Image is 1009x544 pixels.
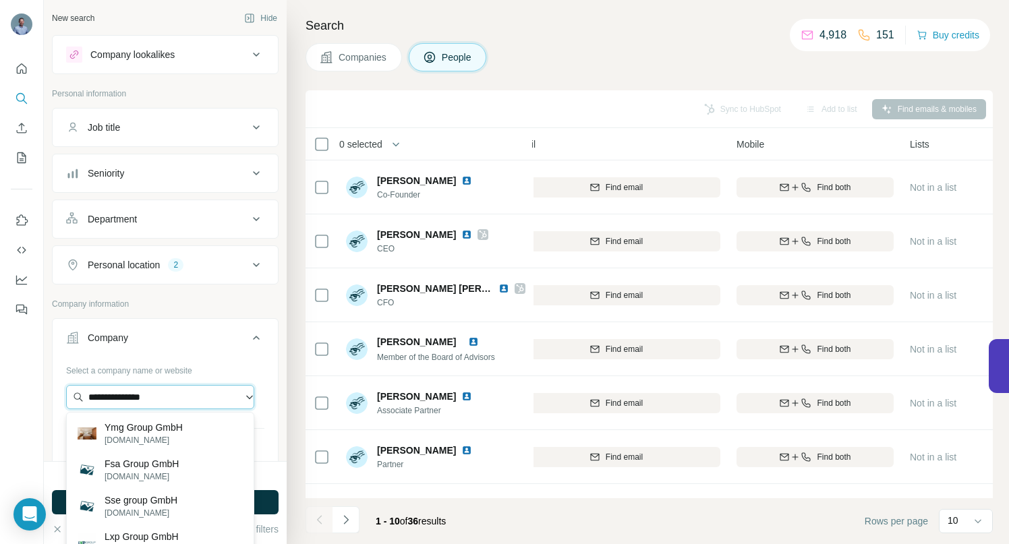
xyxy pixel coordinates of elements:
[737,393,894,413] button: Find both
[90,48,175,61] div: Company lookalikes
[53,111,278,144] button: Job title
[400,516,408,526] span: of
[737,231,894,251] button: Find both
[377,228,456,241] span: [PERSON_NAME]
[377,336,456,347] span: [PERSON_NAME]
[461,445,472,456] img: LinkedIn logo
[346,177,368,198] img: Avatar
[53,38,278,71] button: Company lookalikes
[53,157,278,189] button: Seniority
[11,13,32,35] img: Avatar
[53,203,278,235] button: Department
[512,231,720,251] button: Find email
[52,12,94,24] div: New search
[606,235,643,247] span: Find email
[910,182,956,193] span: Not in a list
[442,51,473,64] span: People
[11,146,32,170] button: My lists
[78,427,96,440] img: Ymg Group GmbH
[346,338,368,360] img: Avatar
[606,397,643,409] span: Find email
[461,229,472,240] img: LinkedIn logo
[737,339,894,359] button: Find both
[11,208,32,233] button: Use Surfe on LinkedIn
[498,283,509,294] img: LinkedIn logo
[339,51,388,64] span: Companies
[53,322,278,359] button: Company
[333,506,359,533] button: Navigate to next page
[606,181,643,193] span: Find email
[948,514,958,527] p: 10
[910,290,956,301] span: Not in a list
[377,297,525,309] span: CFO
[408,516,419,526] span: 36
[105,507,177,519] p: [DOMAIN_NAME]
[377,189,488,201] span: Co-Founder
[105,421,183,434] p: Ymg Group GmbH
[461,175,472,186] img: LinkedIn logo
[105,434,183,446] p: [DOMAIN_NAME]
[737,177,894,198] button: Find both
[512,177,720,198] button: Find email
[376,516,446,526] span: results
[105,493,177,507] p: Sse group GmbH
[817,397,851,409] span: Find both
[11,57,32,81] button: Quick start
[306,16,993,35] h4: Search
[105,530,179,543] p: Lxp Group GmbH
[910,138,929,151] span: Lists
[105,471,179,483] p: [DOMAIN_NAME]
[377,283,538,294] span: [PERSON_NAME] [PERSON_NAME]
[346,231,368,252] img: Avatar
[377,243,488,255] span: CEO
[11,116,32,140] button: Enrich CSV
[512,339,720,359] button: Find email
[377,390,456,403] span: [PERSON_NAME]
[52,522,90,536] button: Clear
[737,138,764,151] span: Mobile
[865,514,928,528] span: Rows per page
[606,451,643,463] span: Find email
[346,446,368,468] img: Avatar
[52,490,279,514] button: Run search
[88,167,124,180] div: Seniority
[819,27,846,43] p: 4,918
[66,359,264,377] div: Select a company name or website
[917,26,979,44] button: Buy credits
[78,497,96,516] img: Sse group GmbH
[88,121,120,134] div: Job title
[11,86,32,111] button: Search
[512,393,720,413] button: Find email
[346,392,368,414] img: Avatar
[910,452,956,462] span: Not in a list
[606,343,643,355] span: Find email
[78,460,96,479] img: Fsa Group GmbH
[346,284,368,306] img: Avatar
[11,297,32,322] button: Feedback
[88,212,137,226] div: Department
[52,298,279,310] p: Company information
[88,331,128,344] div: Company
[910,236,956,247] span: Not in a list
[339,138,382,151] span: 0 selected
[168,259,183,271] div: 2
[910,398,956,409] span: Not in a list
[105,457,179,471] p: Fsa Group GmbH
[468,336,479,347] img: LinkedIn logo
[377,404,488,417] span: Associate Partner
[817,289,851,301] span: Find both
[377,353,495,362] span: Member of the Board of Advisors
[817,181,851,193] span: Find both
[88,258,160,272] div: Personal location
[512,285,720,305] button: Find email
[817,343,851,355] span: Find both
[737,447,894,467] button: Find both
[376,516,400,526] span: 1 - 10
[377,458,488,471] span: Partner
[53,249,278,281] button: Personal location2
[11,238,32,262] button: Use Surfe API
[876,27,894,43] p: 151
[52,88,279,100] p: Personal information
[13,498,46,531] div: Open Intercom Messenger
[910,344,956,355] span: Not in a list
